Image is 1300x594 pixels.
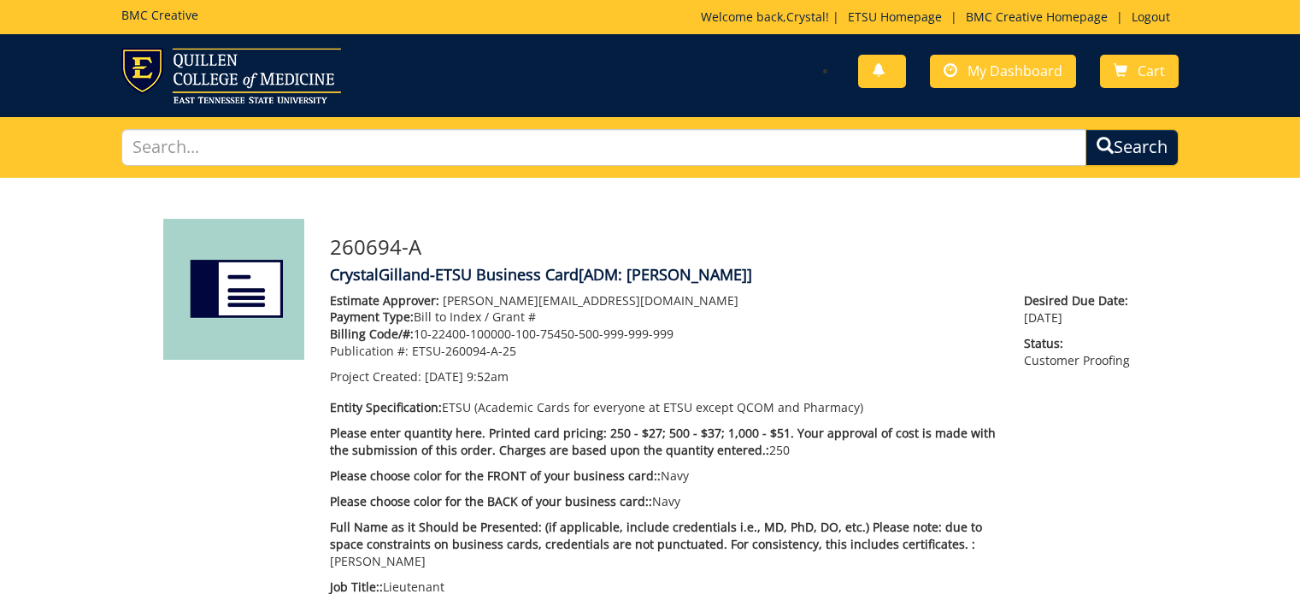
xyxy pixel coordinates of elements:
[786,9,826,25] a: Crystal
[330,326,999,343] p: 10-22400-100000-100-75450-500-999-999-999
[1138,62,1165,80] span: Cart
[957,9,1116,25] a: BMC Creative Homepage
[330,399,442,415] span: Entity Specification:
[330,343,409,359] span: Publication #:
[330,326,414,342] span: Billing Code/#:
[1024,292,1137,309] span: Desired Due Date:
[839,9,950,25] a: ETSU Homepage
[412,343,516,359] span: ETSU-260094-A-25
[330,425,996,458] span: Please enter quantity here. Printed card pricing: 250 - $27; 500 - $37; 1,000 - $51. Your approva...
[330,292,439,309] span: Estimate Approver:
[330,468,999,485] p: Navy
[121,48,341,103] img: ETSU logo
[330,519,982,552] span: Full Name as it Should be Presented: (if applicable, include credentials i.e., MD, PhD, DO, etc.)...
[1024,335,1137,369] p: Customer Proofing
[1024,292,1137,326] p: [DATE]
[1085,129,1179,166] button: Search
[330,309,414,325] span: Payment Type:
[330,493,652,509] span: Please choose color for the BACK of your business card::
[121,129,1087,166] input: Search...
[330,267,1138,284] h4: CrystalGilland-ETSU Business Card
[330,368,421,385] span: Project Created:
[330,425,999,459] p: 250
[330,519,999,570] p: [PERSON_NAME]
[330,309,999,326] p: Bill to Index / Grant #
[121,9,198,21] h5: BMC Creative
[1123,9,1179,25] a: Logout
[330,468,661,484] span: Please choose color for the FRONT of your business card::
[1100,55,1179,88] a: Cart
[330,236,1138,258] h3: 260694-A
[163,219,304,360] img: Product featured image
[579,264,752,285] span: [ADM: [PERSON_NAME]]
[968,62,1062,80] span: My Dashboard
[701,9,1179,26] p: Welcome back, ! | | |
[330,399,999,416] p: ETSU (Academic Cards for everyone at ETSU except QCOM and Pharmacy)
[425,368,509,385] span: [DATE] 9:52am
[1024,335,1137,352] span: Status:
[330,493,999,510] p: Navy
[930,55,1076,88] a: My Dashboard
[330,292,999,309] p: [PERSON_NAME][EMAIL_ADDRESS][DOMAIN_NAME]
